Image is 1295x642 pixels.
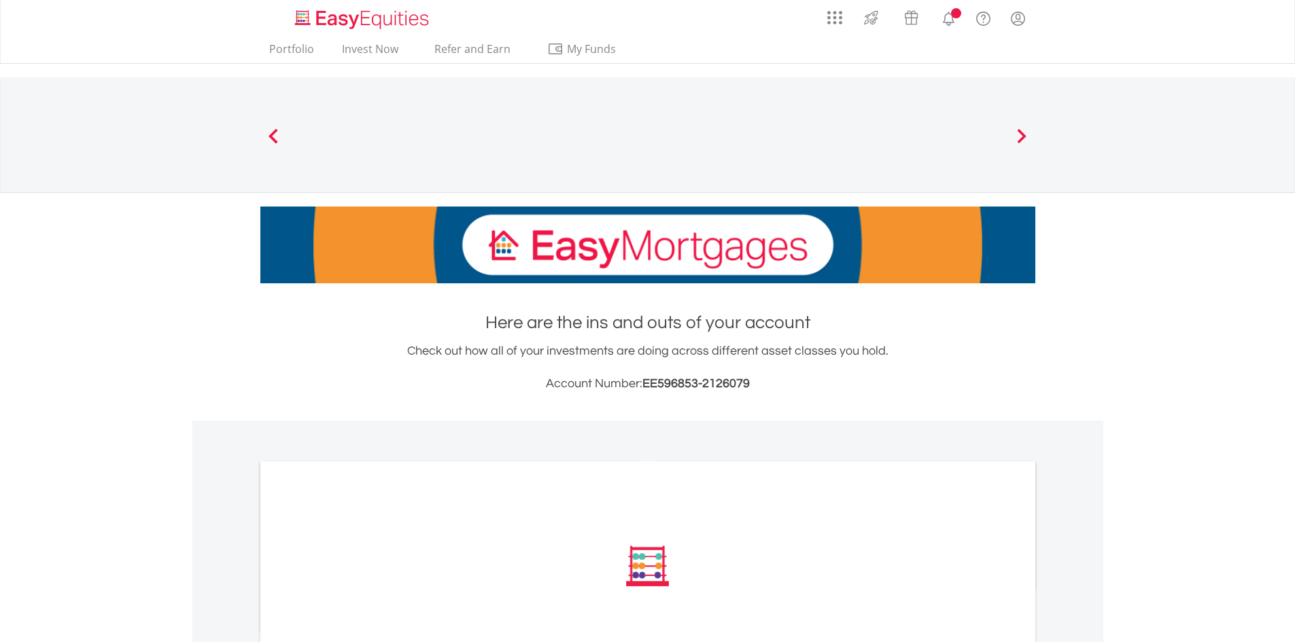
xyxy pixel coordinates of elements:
[260,207,1035,283] img: EasyMortage Promotion Banner
[891,3,931,29] a: Vouchers
[827,10,842,25] img: grid-menu-icon.svg
[336,42,404,63] a: Invest Now
[292,8,434,31] img: EasyEquities_Logo.png
[421,42,525,63] a: Refer and Earn
[260,310,1035,335] h1: Here are the ins and outs of your account
[290,3,434,31] a: Home page
[547,40,636,58] span: My Funds
[1001,3,1035,33] a: My Profile
[900,7,922,29] img: vouchers-v2.svg
[260,374,1035,393] h3: Account Number:
[931,3,966,31] a: Notifications
[264,42,320,63] a: Portfolio
[260,342,1035,393] div: Check out how all of your investments are doing across different asset classes you hold.
[434,41,511,56] span: Refer and Earn
[818,3,851,25] a: AppsGrid
[642,377,750,390] span: EE596853-2126079
[860,7,882,29] img: thrive-v2.svg
[966,3,1001,31] a: FAQ's and Support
